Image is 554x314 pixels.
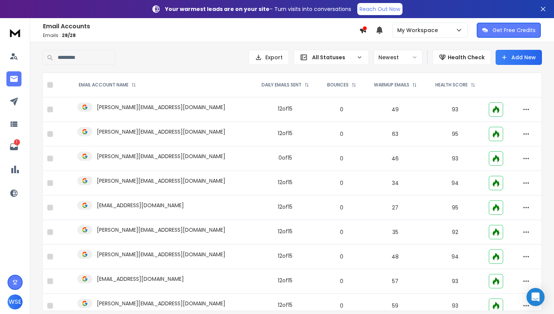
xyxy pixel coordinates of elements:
p: 0 [323,106,360,113]
p: [PERSON_NAME][EMAIL_ADDRESS][DOMAIN_NAME] [97,128,225,135]
p: – Turn visits into conversations [165,5,351,13]
button: Add New [496,50,542,65]
div: 12 of 15 [278,129,292,137]
p: 0 [323,253,360,260]
p: HEALTH SCORE [435,82,468,88]
span: 28 / 28 [62,32,76,38]
td: 46 [364,146,426,171]
p: Get Free Credits [493,26,536,34]
p: [PERSON_NAME][EMAIL_ADDRESS][DOMAIN_NAME] [97,251,225,258]
p: 0 [323,228,360,236]
td: 94 [426,171,484,195]
p: 0 [323,130,360,138]
p: Emails : [43,32,359,38]
div: 12 of 15 [278,301,292,309]
div: 0 of 15 [279,154,292,162]
p: [PERSON_NAME][EMAIL_ADDRESS][DOMAIN_NAME] [97,226,225,234]
td: 49 [364,97,426,122]
p: 0 [323,179,360,187]
div: 12 of 15 [278,203,292,211]
div: Open Intercom Messenger [526,288,545,306]
td: 93 [426,269,484,294]
td: 27 [364,195,426,220]
button: Export [248,50,289,65]
button: Newest [373,50,422,65]
h1: Email Accounts [43,22,359,31]
td: 94 [426,245,484,269]
p: Reach Out Now [360,5,400,13]
td: 95 [426,122,484,146]
p: DAILY EMAILS SENT [262,82,301,88]
a: Reach Out Now [357,3,402,15]
td: 92 [426,220,484,245]
p: [PERSON_NAME][EMAIL_ADDRESS][DOMAIN_NAME] [97,177,225,185]
p: WARMUP EMAILS [374,82,409,88]
p: [EMAIL_ADDRESS][DOMAIN_NAME] [97,275,184,283]
p: [EMAIL_ADDRESS][DOMAIN_NAME] [97,202,184,209]
a: 1 [6,139,21,154]
button: Health Check [432,50,491,65]
div: 12 of 15 [278,179,292,186]
img: logo [8,26,23,40]
p: 1 [14,139,20,145]
p: 0 [323,302,360,309]
p: [PERSON_NAME][EMAIL_ADDRESS][DOMAIN_NAME] [97,152,225,160]
td: 95 [426,195,484,220]
div: 12 of 15 [278,228,292,235]
button: Get Free Credits [477,23,541,38]
button: WSE [8,294,23,309]
td: 57 [364,269,426,294]
div: EMAIL ACCOUNT NAME [79,82,136,88]
strong: Your warmest leads are on your site [165,5,269,13]
p: BOUNCES [327,82,349,88]
td: 48 [364,245,426,269]
p: Health Check [448,54,485,61]
p: [PERSON_NAME][EMAIL_ADDRESS][DOMAIN_NAME] [97,300,225,307]
td: 93 [426,146,484,171]
p: 0 [323,155,360,162]
p: My Workspace [397,26,441,34]
td: 35 [364,220,426,245]
div: 12 of 15 [278,252,292,260]
td: 93 [426,97,484,122]
div: 12 of 15 [278,105,292,112]
p: [PERSON_NAME][EMAIL_ADDRESS][DOMAIN_NAME] [97,103,225,111]
td: 34 [364,171,426,195]
p: 0 [323,277,360,285]
p: 0 [323,204,360,211]
td: 63 [364,122,426,146]
div: 12 of 15 [278,277,292,284]
p: All Statuses [312,54,354,61]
